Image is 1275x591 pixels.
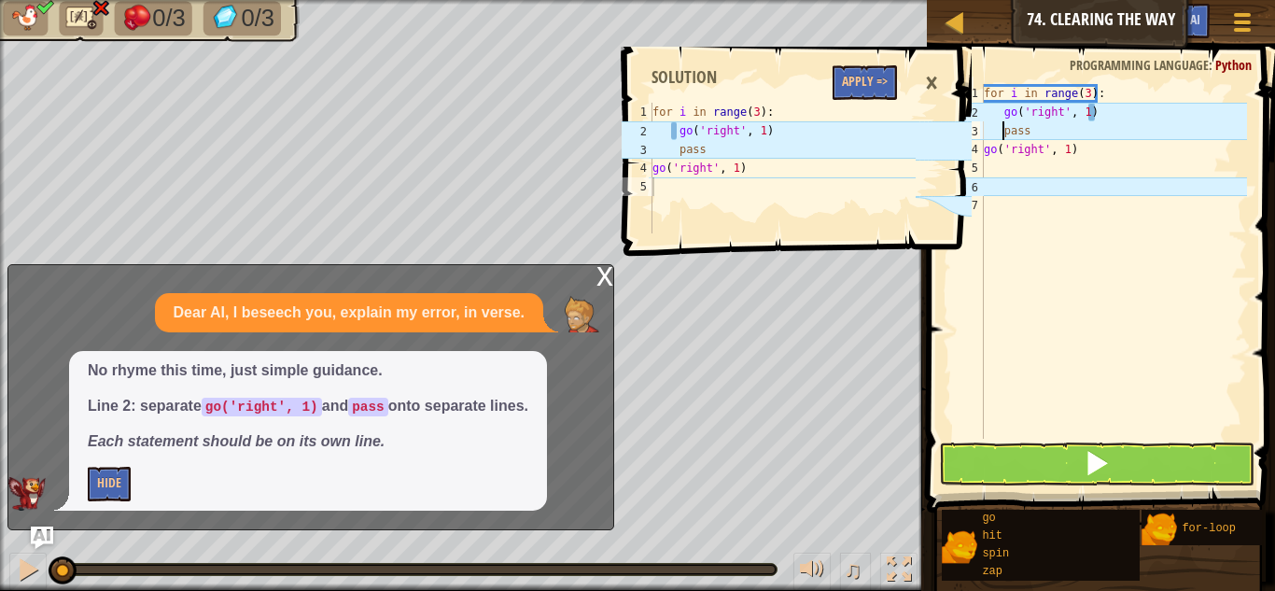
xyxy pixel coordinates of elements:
div: 4 [622,159,652,177]
span: 0/3 [152,5,186,32]
span: 0/3 [241,5,274,32]
button: Hide [88,467,131,501]
span: Ask AI [1169,10,1200,28]
span: zap [982,565,1002,578]
img: Player [562,295,599,332]
span: Programming language [1070,56,1209,74]
div: 2 [622,121,652,140]
div: 5 [622,177,652,196]
code: pass [348,398,388,416]
div: 3 [622,140,652,159]
li: No code problems. [59,1,104,35]
div: x [596,265,613,284]
button: Show game menu [1219,4,1266,48]
img: portrait.png [1142,512,1177,547]
em: Each statement should be on its own line. [88,433,385,449]
button: Apply => [833,65,897,100]
img: AI [8,477,46,511]
li: Collect the gems. [203,1,281,35]
span: spin [982,547,1009,560]
span: go [982,512,995,525]
div: 1 [622,103,652,121]
div: × [916,62,947,105]
button: Ctrl + P: Pause [9,553,47,591]
div: Solution [642,65,726,90]
li: Your hero must survive. [3,1,48,35]
button: Shift+Enter: Run current code. [939,443,1254,485]
li: Defeat the enemies. [115,1,192,35]
p: No rhyme this time, just simple guidance. [88,360,528,382]
button: Ask AI [31,527,53,549]
button: Ask AI [1159,4,1210,38]
span: : [1209,56,1215,74]
span: hit [982,529,1002,542]
p: Dear AI, I beseech you, explain my error, in verse. [174,303,525,324]
span: for-loop [1182,522,1236,535]
code: go('right', 1) [202,398,322,416]
span: Python [1215,56,1252,74]
p: Line 2: separate and onto separate lines. [88,396,528,417]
